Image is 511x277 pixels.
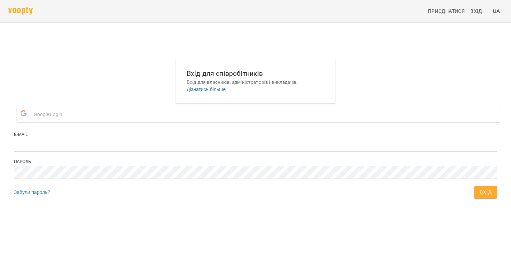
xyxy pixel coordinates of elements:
span: UA [493,7,500,15]
button: UA [490,5,503,17]
span: Приєднатися [428,7,465,15]
a: Приєднатися [425,5,468,17]
button: Вхід [474,186,497,198]
img: voopty.png [8,7,33,15]
div: E-mail [14,132,497,138]
a: Забули пароль? [14,189,50,195]
h6: Вхід для співробітників [187,68,324,79]
a: Дізнатись більше [187,87,226,92]
div: Пароль [14,159,497,165]
button: Вхід для співробітниківВхід для власників, адміністраторів і викладачів.Дізнатись більше [181,63,330,98]
a: Вхід [468,5,490,17]
button: Google Login [17,106,500,122]
p: Вхід для власників, адміністраторів і викладачів. [187,79,324,86]
span: Google Login [34,107,66,121]
span: Вхід [470,7,482,15]
span: Вхід [480,188,492,196]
